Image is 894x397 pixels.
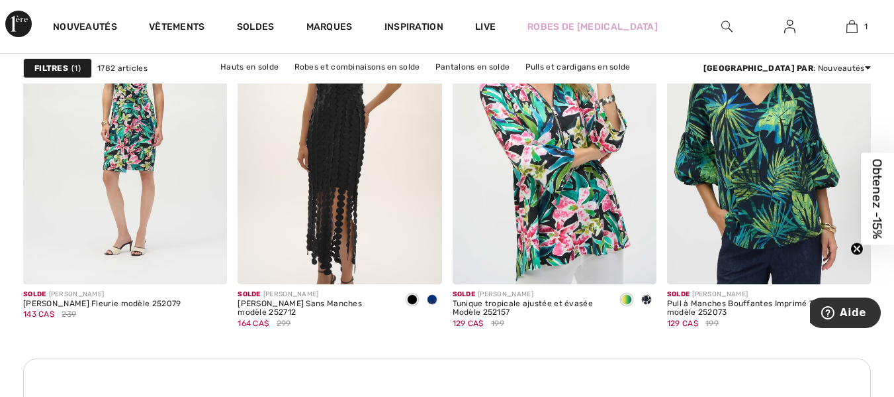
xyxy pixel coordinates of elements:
[149,21,205,35] a: Vêtements
[97,62,148,74] span: 1782 articles
[784,19,795,34] img: Mes infos
[277,317,291,329] span: 299
[238,290,391,300] div: [PERSON_NAME]
[637,290,656,312] div: Vanilla/Midnight Blue
[667,290,871,300] div: [PERSON_NAME]
[214,58,285,76] a: Hauts en solde
[453,290,476,298] span: Solde
[846,19,858,34] img: Mon panier
[870,158,885,239] span: Obtenez -15%
[453,300,606,318] div: Tunique tropicale ajustée et évasée Modèle 252157
[864,21,868,32] span: 1
[703,62,871,74] div: : Nouveautés
[5,11,32,37] img: 1ère Avenue
[475,20,496,34] a: Live
[667,290,690,298] span: Solde
[491,317,504,329] span: 199
[667,319,698,328] span: 129 CA$
[306,21,353,35] a: Marques
[721,19,733,34] img: recherche
[238,290,261,298] span: Solde
[402,290,422,312] div: Black
[62,308,76,320] span: 239
[617,290,637,312] div: Black/Multi
[774,19,806,35] a: Se connecter
[429,58,516,76] a: Pantalons en solde
[53,21,117,35] a: Nouveautés
[850,242,864,255] button: Close teaser
[23,310,54,319] span: 143 CA$
[23,300,181,309] div: [PERSON_NAME] Fleurie modèle 252079
[238,300,391,318] div: [PERSON_NAME] Sans Manches modèle 252712
[705,317,719,329] span: 199
[703,64,813,73] strong: [GEOGRAPHIC_DATA] par
[810,298,881,331] iframe: Ouvre un widget dans lequel vous pouvez trouver plus d’informations
[861,152,894,245] div: Obtenez -15%Close teaser
[422,290,442,312] div: Royal Sapphire 163
[23,290,46,298] span: Solde
[379,76,451,93] a: Jupes en solde
[71,62,81,74] span: 1
[23,290,181,300] div: [PERSON_NAME]
[519,58,637,76] a: Pulls et cardigans en solde
[237,21,275,35] a: Soldes
[288,58,427,76] a: Robes et combinaisons en solde
[384,21,443,35] span: Inspiration
[261,76,377,93] a: Vestes et blazers en solde
[34,62,68,74] strong: Filtres
[821,19,883,34] a: 1
[453,319,484,328] span: 129 CA$
[527,20,658,34] a: Robes de [MEDICAL_DATA]
[453,76,590,93] a: Vêtements d'extérieur en solde
[238,319,269,328] span: 164 CA$
[453,290,606,300] div: [PERSON_NAME]
[667,300,871,318] div: Pull à Manches Bouffantes Imprimé Tropical modèle 252073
